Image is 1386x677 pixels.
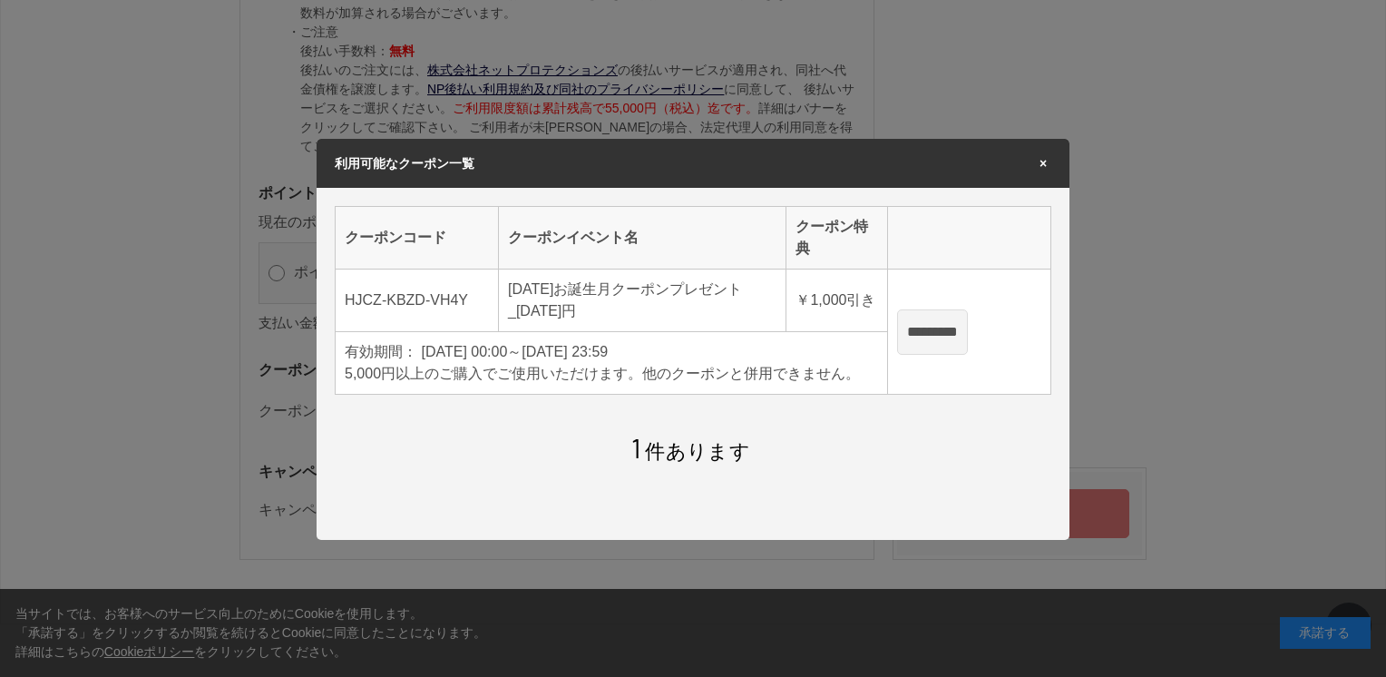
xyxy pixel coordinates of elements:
td: HJCZ-KBZD-VH4Y [336,270,499,332]
span: 利用可能なクーポン一覧 [335,156,474,171]
span: ￥1,000 [795,292,846,308]
span: 件あります [631,440,750,463]
span: 有効期間： [345,344,417,359]
th: クーポンイベント名 [499,207,786,270]
td: [DATE]お誕生月クーポンプレゼント_[DATE]円 [499,270,786,332]
th: クーポンコード [336,207,499,270]
div: 5,000円以上のご購入でご使用いただけます。他のクーポンと併用できません。 [345,363,878,385]
th: クーポン特典 [786,207,888,270]
span: × [1035,157,1051,170]
span: [DATE] 00:00～[DATE] 23:59 [421,344,608,359]
span: 1 [631,431,641,464]
td: 引き [786,270,888,332]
